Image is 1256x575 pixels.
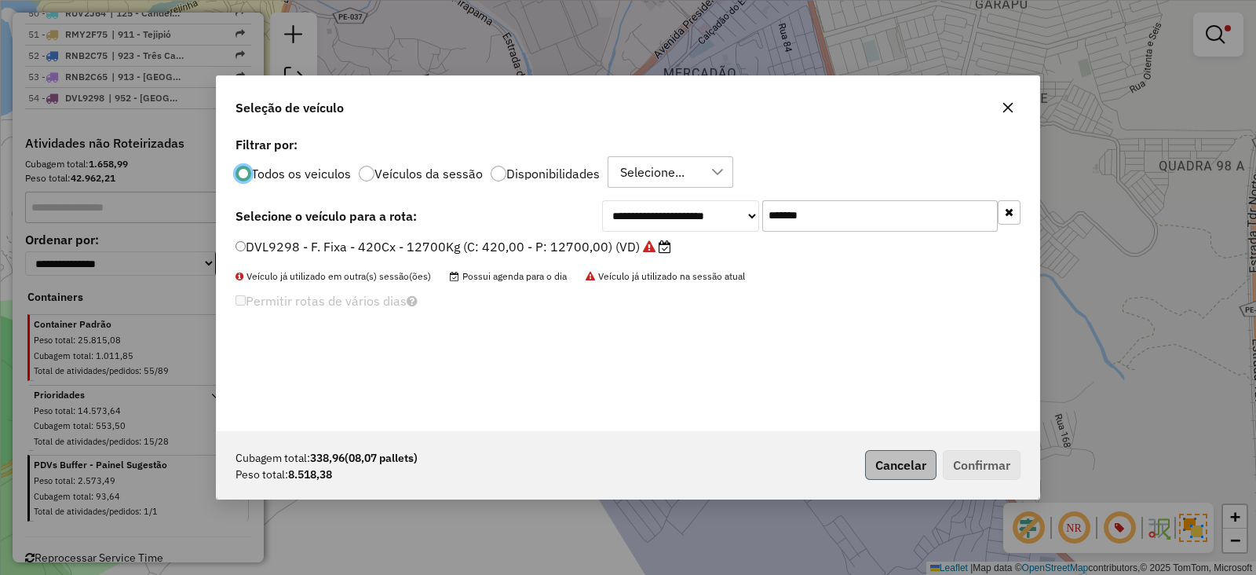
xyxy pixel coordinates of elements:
label: Disponibilidades [506,167,600,180]
span: Peso total: [235,467,288,483]
input: DVL9298 - F. Fixa - 420Cx - 12700Kg (C: 420,00 - P: 12700,00) (VD) [235,241,246,251]
div: Selecione... [615,157,690,187]
label: Todos os veiculos [251,167,351,180]
strong: 338,96 [310,450,418,467]
span: Veículo já utilizado em outra(s) sessão(ões) [235,270,431,282]
strong: 8.518,38 [288,467,332,483]
i: Possui agenda para o dia [659,240,671,253]
label: Permitir rotas de vários dias [235,286,418,316]
span: (08,07 pallets) [345,451,418,465]
span: Seleção de veículo [235,98,344,117]
input: Permitir rotas de vários dias [235,295,246,306]
button: Cancelar [865,450,937,480]
span: Cubagem total: [235,450,310,467]
span: Possui agenda para o dia [450,270,567,282]
strong: Selecione o veículo para a rota: [235,208,417,224]
i: Selecione pelo menos um veículo [407,295,418,307]
span: Veículo já utilizado na sessão atual [586,270,745,282]
i: Veículo já utilizado na sessão atual [643,240,655,253]
label: DVL9298 - F. Fixa - 420Cx - 12700Kg (C: 420,00 - P: 12700,00) (VD) [235,237,671,256]
label: Veículos da sessão [374,167,483,180]
label: Filtrar por: [235,135,1020,154]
